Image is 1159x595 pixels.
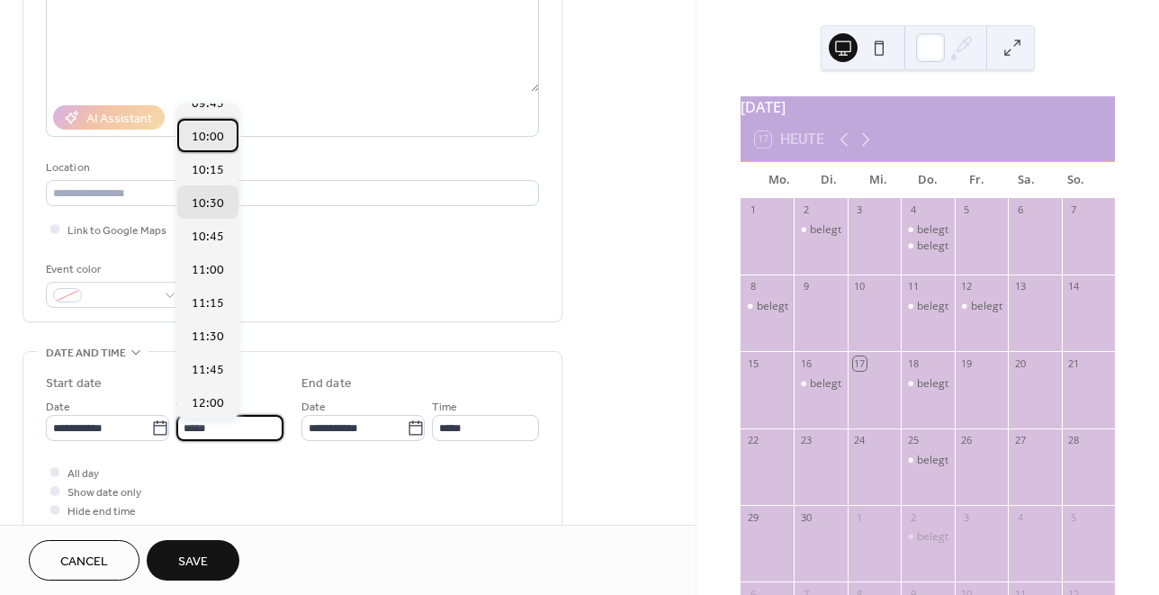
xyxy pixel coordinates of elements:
[746,434,759,447] div: 22
[755,162,804,198] div: Mo.
[176,398,202,417] span: Time
[960,510,974,524] div: 3
[799,434,813,447] div: 23
[960,434,974,447] div: 26
[917,453,948,468] div: belegt
[301,398,326,417] span: Date
[960,356,974,370] div: 19
[1067,510,1081,524] div: 5
[67,502,136,521] span: Hide end time
[853,510,867,524] div: 1
[746,203,759,217] div: 1
[799,280,813,293] div: 9
[192,128,224,147] span: 10:00
[917,222,948,238] div: belegt
[60,553,108,572] span: Cancel
[794,376,847,392] div: belegt
[192,361,224,380] span: 11:45
[799,356,813,370] div: 16
[917,239,948,254] div: belegt
[901,376,954,392] div: belegt
[810,222,841,238] div: belegt
[46,344,126,363] span: Date and time
[853,434,867,447] div: 24
[741,96,1115,118] div: [DATE]
[952,162,1002,198] div: Fr.
[960,203,974,217] div: 5
[853,203,867,217] div: 3
[955,299,1008,314] div: belegt
[1067,356,1081,370] div: 21
[1067,434,1081,447] div: 28
[810,376,841,392] div: belegt
[192,228,224,247] span: 10:45
[746,356,759,370] div: 15
[192,95,224,113] span: 09:45
[917,376,948,392] div: belegt
[971,299,1002,314] div: belegt
[192,194,224,213] span: 10:30
[853,280,867,293] div: 10
[1013,510,1027,524] div: 4
[917,529,948,545] div: belegt
[757,299,788,314] div: belegt
[906,280,920,293] div: 11
[46,398,70,417] span: Date
[746,510,759,524] div: 29
[901,222,954,238] div: belegt
[906,510,920,524] div: 2
[192,394,224,413] span: 12:00
[960,280,974,293] div: 12
[901,453,954,468] div: belegt
[903,162,952,198] div: Do.
[301,374,352,393] div: End date
[854,162,903,198] div: Mi.
[1013,434,1027,447] div: 27
[46,158,535,177] div: Location
[67,483,141,502] span: Show date only
[741,299,794,314] div: belegt
[799,510,813,524] div: 30
[432,398,457,417] span: Time
[147,540,239,581] button: Save
[901,239,954,254] div: belegt
[46,374,102,393] div: Start date
[192,294,224,313] span: 11:15
[192,328,224,347] span: 11:30
[917,299,948,314] div: belegt
[1013,280,1027,293] div: 13
[746,280,759,293] div: 8
[906,356,920,370] div: 18
[853,356,867,370] div: 17
[906,434,920,447] div: 25
[1051,162,1101,198] div: So.
[67,221,166,240] span: Link to Google Maps
[901,529,954,545] div: belegt
[794,222,847,238] div: belegt
[67,464,99,483] span: All day
[1013,356,1027,370] div: 20
[1002,162,1051,198] div: Sa.
[1067,203,1081,217] div: 7
[1013,203,1027,217] div: 6
[901,299,954,314] div: belegt
[178,553,208,572] span: Save
[804,162,854,198] div: Di.
[906,203,920,217] div: 4
[192,261,224,280] span: 11:00
[1067,280,1081,293] div: 14
[46,260,181,279] div: Event color
[192,161,224,180] span: 10:15
[29,540,139,581] button: Cancel
[799,203,813,217] div: 2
